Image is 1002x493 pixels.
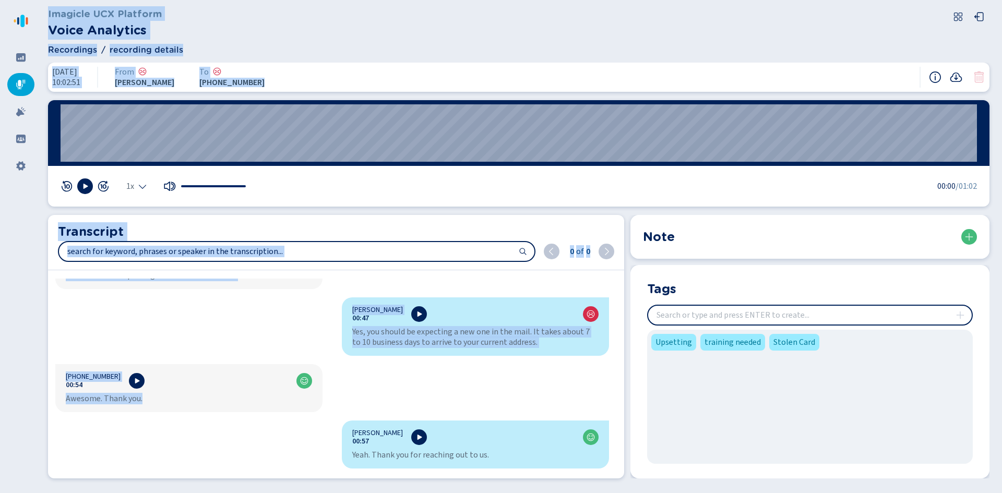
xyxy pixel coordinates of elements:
div: Ok. Should I be expecting a new one in the mail? [66,270,312,281]
span: of [574,245,584,258]
span: 00:00 [937,180,956,193]
svg: icon-emoji-sad [138,67,147,76]
svg: icon-emoji-smile [300,377,308,385]
div: Positive sentiment [587,433,595,441]
div: Settings [7,154,34,177]
div: Negative sentiment [213,67,221,77]
svg: play [81,182,89,190]
svg: volume-up-fill [163,180,176,193]
div: Untag 'Stolen Card' [769,334,819,351]
svg: search [519,247,527,256]
svg: info-circle [929,71,941,83]
svg: jump-forward [97,180,110,193]
span: Upsetting [655,336,692,348]
span: 0 [568,245,574,258]
svg: chevron-right [602,247,611,256]
svg: play [133,377,141,385]
svg: play [415,310,423,318]
div: Positive sentiment [300,377,308,385]
span: Stolen Card [773,336,815,348]
h3: Imagicle UCX Platform [48,6,162,21]
button: Recording information [929,71,941,83]
button: Recording download [950,71,962,83]
button: Your role doesn't allow you to delete this conversation [973,71,985,83]
div: Yes, you should be expecting a new one in the mail. It takes about 7 to 10 business days to arriv... [352,327,599,347]
div: Negative sentiment [138,67,147,77]
div: Dashboard [7,46,34,69]
button: Mute [163,180,176,193]
span: To [199,67,209,77]
button: skip 10 sec fwd [Hotkey: arrow-right] [97,180,110,193]
button: 00:47 [352,314,369,322]
svg: icon-emoji-smile [587,433,595,441]
input: search for keyword, phrases or speaker in the transcription... [59,242,534,261]
span: [DATE] [52,67,80,77]
button: Play [Hotkey: spacebar] [77,178,93,194]
svg: dashboard-filled [16,52,26,63]
input: Search or type and press ENTER to create... [648,306,972,324]
svg: cloud-arrow-down-fill [950,71,962,83]
div: Select the playback speed [126,182,147,190]
div: Untag 'Upsetting' [651,334,696,351]
svg: chevron-down [138,182,147,190]
button: previous (shift + ENTER) [544,244,559,259]
svg: play [415,433,423,441]
svg: chevron-left [547,247,556,256]
div: Yeah. Thank you for reaching out to us. [352,450,599,460]
span: 10:02:51 [52,78,80,87]
svg: plus [956,311,964,319]
button: 00:57 [352,437,369,446]
button: skip 10 sec rev [Hotkey: arrow-left] [61,180,73,193]
div: Negative sentiment [587,310,595,318]
h2: Voice Analytics [48,21,162,40]
div: Untag 'training needed' [700,334,765,351]
svg: plus [965,233,973,241]
span: Recordings [48,44,97,56]
span: [PHONE_NUMBER] [66,372,121,381]
svg: alarm-filled [16,106,26,117]
span: training needed [705,336,761,348]
svg: box-arrow-left [974,11,984,22]
svg: trash-fill [973,71,985,83]
span: [PHONE_NUMBER] [199,78,265,87]
div: Recordings [7,73,34,96]
h2: Tags [647,280,676,296]
span: From [115,67,134,77]
span: [PERSON_NAME] [352,429,403,437]
svg: icon-emoji-sad [587,310,595,318]
span: 1x [126,182,134,190]
div: Groups [7,127,34,150]
svg: mic-fill [16,79,26,90]
span: recording details [110,44,183,56]
svg: jump-back [61,180,73,193]
span: [PERSON_NAME] [352,306,403,314]
button: next (ENTER) [599,244,614,259]
span: 0 [584,245,590,258]
div: Awesome. Thank you. [66,393,312,404]
svg: groups-filled [16,134,26,144]
button: 00:54 [66,381,82,389]
div: Alarms [7,100,34,123]
svg: icon-emoji-sad [213,67,221,76]
h2: Transcript [58,222,614,241]
span: [PERSON_NAME] [115,78,174,87]
h2: Note [643,227,675,246]
span: /01:02 [956,180,977,193]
